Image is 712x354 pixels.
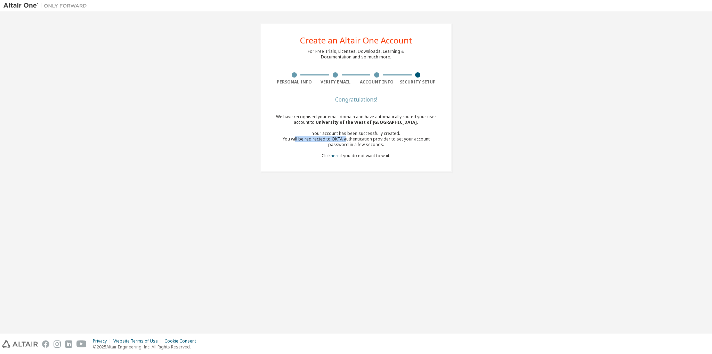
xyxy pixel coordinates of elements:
[113,338,164,344] div: Website Terms of Use
[274,131,438,136] div: Your account has been successfully created.
[93,344,200,350] p: © 2025 Altair Engineering, Inc. All Rights Reserved.
[2,340,38,348] img: altair_logo.svg
[308,49,404,60] div: For Free Trials, Licenses, Downloads, Learning & Documentation and so much more.
[54,340,61,348] img: instagram.svg
[65,340,72,348] img: linkedin.svg
[331,153,340,159] a: here
[164,338,200,344] div: Cookie Consent
[3,2,90,9] img: Altair One
[274,97,438,102] div: Congratulations!
[397,79,439,85] div: Security Setup
[76,340,87,348] img: youtube.svg
[93,338,113,344] div: Privacy
[274,79,315,85] div: Personal Info
[315,79,356,85] div: Verify Email
[316,119,418,125] span: University of the West of [GEOGRAPHIC_DATA] .
[42,340,49,348] img: facebook.svg
[274,136,438,147] div: You will be redirected to OKTA authentication provider to set your account password in a few seco...
[300,36,412,45] div: Create an Altair One Account
[274,114,438,159] div: We have recognised your email domain and have automatically routed your user account to Click if ...
[356,79,397,85] div: Account Info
